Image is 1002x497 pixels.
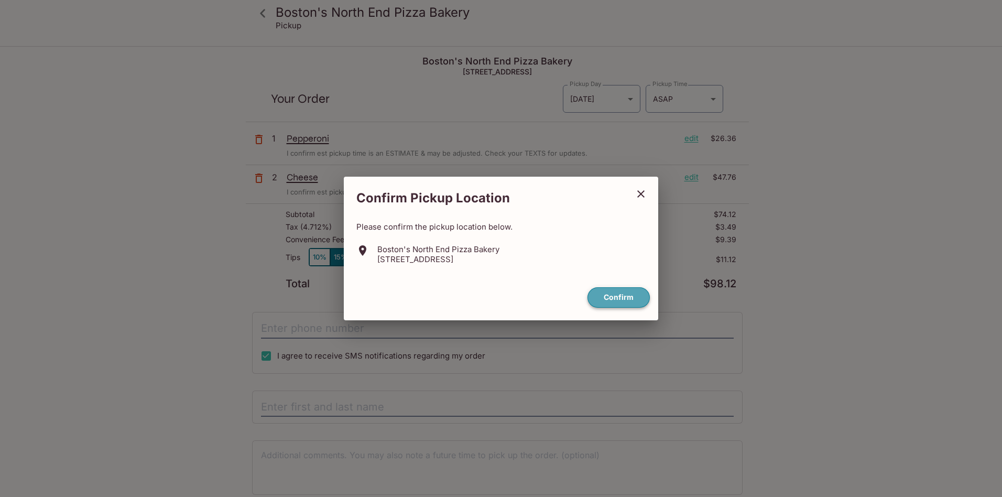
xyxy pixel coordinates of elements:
[377,254,499,264] p: [STREET_ADDRESS]
[628,181,654,207] button: close
[344,185,628,211] h2: Confirm Pickup Location
[377,244,499,254] p: Boston's North End Pizza Bakery
[356,222,646,232] p: Please confirm the pickup location below.
[587,287,650,308] button: confirm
